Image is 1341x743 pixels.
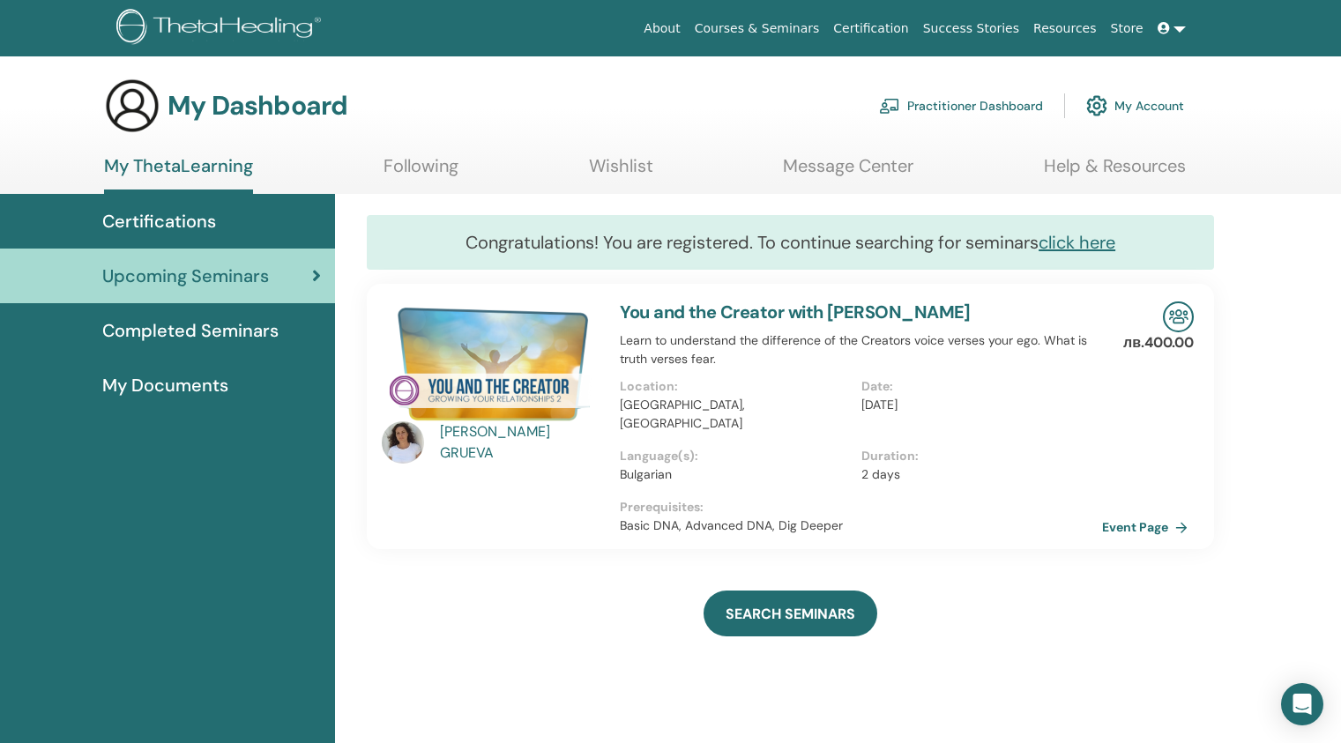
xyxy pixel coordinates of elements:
p: Location : [620,377,850,396]
a: Certification [826,12,915,45]
img: generic-user-icon.jpg [104,78,160,134]
span: Certifications [102,208,216,234]
a: My Account [1086,86,1184,125]
a: [PERSON_NAME] GRUEVA [440,421,603,464]
a: You and the Creator with [PERSON_NAME] [620,301,971,323]
a: SEARCH SEMINARS [704,591,877,636]
p: Learn to understand the difference of the Creators voice verses your ego. What is truth verses fear. [620,331,1102,368]
div: Congratulations! You are registered. To continue searching for seminars [367,215,1214,270]
a: Wishlist [589,155,653,189]
p: лв.400.00 [1123,332,1194,353]
a: click here [1039,231,1115,254]
span: Upcoming Seminars [102,263,269,289]
p: [GEOGRAPHIC_DATA], [GEOGRAPHIC_DATA] [620,396,850,433]
span: Completed Seminars [102,317,279,344]
p: Duration : [861,447,1091,465]
img: logo.png [116,9,327,48]
a: Store [1104,12,1151,45]
img: cog.svg [1086,91,1107,121]
h3: My Dashboard [168,90,347,122]
a: Resources [1026,12,1104,45]
a: Event Page [1102,514,1195,540]
img: chalkboard-teacher.svg [879,98,900,114]
img: You and the Creator [382,301,599,427]
p: Language(s) : [620,447,850,465]
img: In-Person Seminar [1163,301,1194,332]
a: About [637,12,687,45]
a: Message Center [783,155,913,189]
a: Help & Resources [1044,155,1186,189]
p: Basic DNA, Advanced DNA, Dig Deeper [620,516,1102,535]
span: SEARCH SEMINARS [726,605,855,623]
a: My ThetaLearning [104,155,253,194]
a: Following [384,155,458,189]
p: 2 days [861,465,1091,484]
a: Practitioner Dashboard [879,86,1043,125]
a: Success Stories [916,12,1026,45]
p: Date : [861,377,1091,396]
span: My Documents [102,372,228,398]
div: Open Intercom Messenger [1281,683,1323,725]
p: Bulgarian [620,465,850,484]
p: Prerequisites : [620,498,1102,516]
p: [DATE] [861,396,1091,414]
img: default.jpg [382,421,424,464]
a: Courses & Seminars [688,12,827,45]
